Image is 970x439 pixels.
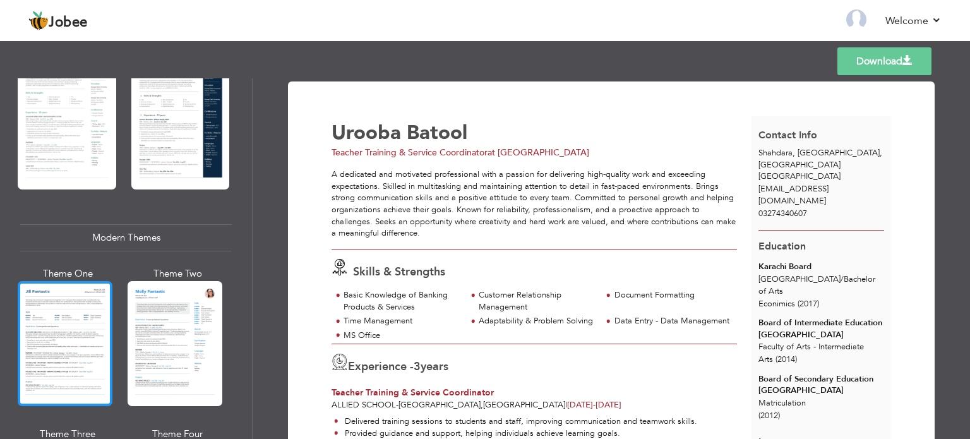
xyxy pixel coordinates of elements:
[758,208,807,219] span: 03274340607
[483,399,565,411] span: [GEOGRAPHIC_DATA]
[344,289,459,313] div: Basic Knowledge of Banking Products & Services
[332,119,401,146] span: Urooba
[841,274,844,285] span: /
[20,224,232,251] div: Modern Themes
[332,399,396,411] span: Allied School
[334,416,697,428] li: Delivered training sessions to students and staff, improving communication and teamwork skills.
[758,171,841,182] span: [GEOGRAPHIC_DATA]
[614,315,730,327] div: Data Entry - Data Management
[332,169,737,239] div: A dedicated and motivated professional with a passion for delivering high-quality work and exceed...
[758,397,806,409] span: Matriculation
[846,9,866,30] img: Profile Img
[798,298,819,310] span: (2017)
[49,16,88,30] span: Jobee
[880,147,882,159] span: ,
[758,274,875,297] span: [GEOGRAPHIC_DATA] Bachelor of Arts
[758,261,884,273] div: Karachi Board
[758,354,773,365] span: Arts
[758,341,864,352] span: Faculty of Arts - Intermediate
[614,289,730,301] div: Document Formatting
[758,147,880,159] span: Shahdara, [GEOGRAPHIC_DATA]
[28,11,49,31] img: jobee.io
[567,399,596,411] span: [DATE]
[28,11,88,31] a: Jobee
[758,239,806,253] span: Education
[414,359,421,375] span: 3
[775,354,797,365] span: (2014)
[488,147,589,159] span: at [GEOGRAPHIC_DATA]
[565,399,567,411] span: |
[885,13,942,28] a: Welcome
[758,373,884,397] div: Board of Secondary Education [GEOGRAPHIC_DATA]
[396,399,398,411] span: -
[758,317,884,340] div: Board of Intermediate Education [GEOGRAPHIC_DATA]
[407,119,467,146] span: Batool
[344,315,459,327] div: Time Management
[758,183,829,207] span: [EMAIL_ADDRESS][DOMAIN_NAME]
[751,147,892,183] div: [GEOGRAPHIC_DATA]
[837,47,931,75] a: Download
[353,264,445,280] span: Skills & Strengths
[398,399,481,411] span: [GEOGRAPHIC_DATA]
[332,147,488,159] span: Teacher Training & Service Coordinator
[567,399,621,411] span: [DATE]
[20,267,115,280] div: Theme One
[593,399,596,411] span: -
[479,315,594,327] div: Adaptability & Problem Solving
[130,267,225,280] div: Theme Two
[479,289,594,313] div: Customer Relationship Management
[758,128,817,142] span: Contact Info
[348,359,414,375] span: Experience -
[414,359,448,375] label: years
[758,298,795,310] span: Econimics
[344,330,459,342] div: MS Office
[758,410,780,421] span: (2012)
[481,399,483,411] span: ,
[332,387,494,399] span: Teacher Training & Service Coordinator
